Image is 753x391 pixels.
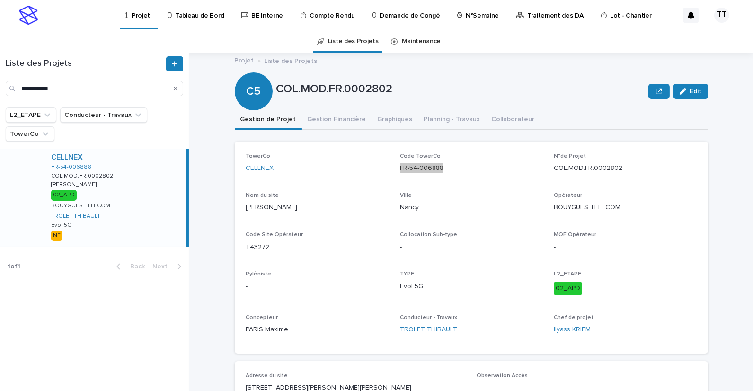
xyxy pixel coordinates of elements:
div: NE [51,231,62,241]
a: CELLNEX [51,153,83,162]
span: Collocation Sub-type [400,232,457,238]
a: CELLNEX [246,163,274,173]
a: FR-54-006888 [51,164,91,170]
span: Edit [690,88,702,95]
p: Nancy [400,203,542,213]
p: Evol 5G [51,222,71,229]
button: Gestion Financière [302,110,372,130]
img: stacker-logo-s-only.png [19,6,38,25]
span: Code TowerCo [400,153,441,159]
span: Back [124,263,145,270]
span: Pylôniste [246,271,272,277]
p: BOUYGUES TELECOM [51,203,110,209]
input: Search [6,81,183,96]
button: Back [109,262,149,271]
p: PARIS Maxime [246,325,389,335]
span: Code Site Opérateur [246,232,303,238]
button: TowerCo [6,126,54,142]
span: Concepteur [246,315,278,320]
span: Adresse du site [246,373,288,379]
span: Next [152,263,173,270]
p: COL.MOD.FR.0002802 [51,171,115,179]
a: Projet [235,54,254,65]
button: Edit [673,84,708,99]
span: Nom du site [246,193,279,198]
a: TROLET THIBAULT [51,213,100,220]
p: - [246,282,389,292]
span: MOE Opérateur [554,232,596,238]
button: Planning - Travaux [418,110,486,130]
a: Maintenance [402,30,441,53]
button: Collaborateur [486,110,540,130]
span: Ville [400,193,412,198]
span: L2_ETAPE [554,271,581,277]
p: BOUYGUES TELECOM [554,203,696,213]
button: L2_ETAPE [6,107,56,123]
p: COL.MOD.FR.0002802 [276,82,645,96]
span: Opérateur [554,193,582,198]
button: Graphiques [372,110,418,130]
p: - [400,242,542,252]
button: Next [149,262,189,271]
button: Gestion de Projet [235,110,302,130]
button: Conducteur - Travaux [60,107,147,123]
span: Conducteur - Travaux [400,315,457,320]
div: C5 [235,46,273,98]
span: Chef de projet [554,315,594,320]
p: COL.MOD.FR.0002802 [554,163,696,173]
span: TowerCo [246,153,271,159]
p: Evol 5G [400,282,542,292]
div: 02_APD [554,282,582,295]
span: N°de Projet [554,153,586,159]
h1: Liste des Projets [6,59,164,69]
p: [PERSON_NAME] [246,203,389,213]
p: T43272 [246,242,389,252]
a: Liste des Projets [328,30,379,53]
p: Liste des Projets [265,55,318,65]
span: TYPE [400,271,414,277]
div: 02_APD [51,190,77,200]
a: TROLET THIBAULT [400,325,457,335]
span: Observation Accès [477,373,528,379]
p: - [554,242,696,252]
div: TT [714,8,729,23]
a: Ilyass KRIEM [554,325,591,335]
p: [PERSON_NAME] [51,179,98,188]
a: FR-54-006888 [400,163,443,173]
